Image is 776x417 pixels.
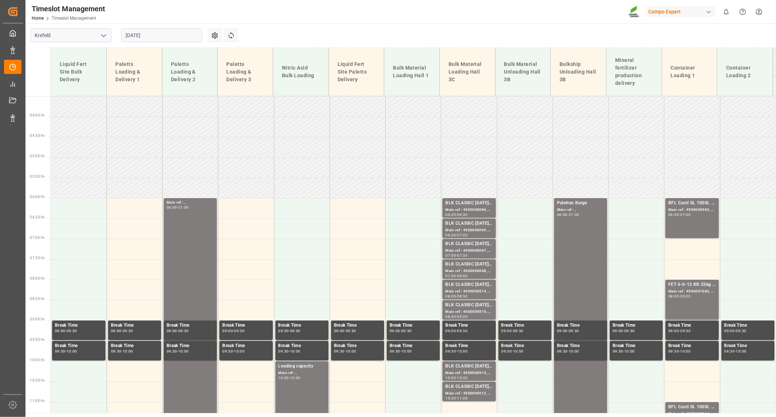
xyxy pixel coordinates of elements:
[55,329,65,333] div: 09:00
[569,350,579,353] div: 10:00
[334,322,381,329] div: Break Time
[55,342,103,350] div: Break Time
[557,213,568,216] div: 06:00
[679,213,680,216] div: -
[456,329,457,333] div: -
[445,390,493,397] div: Main ref : 4500000512, 2000000417;
[456,295,457,298] div: -
[345,350,346,353] div: -
[629,5,640,18] img: Screenshot%202023-09-29%20at%2010.02.21.png_1712312052.png
[456,274,457,278] div: -
[167,329,177,333] div: 09:00
[501,58,545,86] div: Bulk Material Unloading Hall 3B
[390,329,400,333] div: 09:00
[178,329,189,333] div: 09:30
[624,350,635,353] div: 10:00
[30,297,45,301] span: 08:30 Hr
[501,342,549,350] div: Break Time
[234,350,244,353] div: 10:00
[445,309,493,315] div: Main ref : 4500000515, 2000000417;
[612,54,656,90] div: Mineral fertilizer production delivery
[278,350,289,353] div: 09:30
[167,200,214,206] div: Main ref : ,
[445,342,493,350] div: Break Time
[30,338,45,342] span: 09:30 Hr
[335,58,378,86] div: Liquid Fert Site Paletts Delivery
[111,350,122,353] div: 09:30
[668,411,716,417] div: Main ref : 4500000964, 2000000357;
[456,254,457,257] div: -
[123,350,133,353] div: 10:00
[31,28,111,42] input: Type to search/select
[32,16,44,21] a: Home
[222,350,233,353] div: 09:30
[668,342,716,350] div: Break Time
[445,207,493,213] div: Main ref : 4500000066, 2000000015;
[735,4,751,20] button: Help Center
[111,322,158,329] div: Break Time
[456,376,457,379] div: -
[557,342,604,350] div: Break Time
[457,233,467,237] div: 07:00
[401,350,412,353] div: 10:00
[112,58,156,86] div: Paletts Loading & Delivery 1
[557,58,600,86] div: Bulkship Unloading Hall 3B
[445,363,493,370] div: BLK CLASSIC [DATE]+3+TE BULK;
[668,61,712,82] div: Container Loading 1
[456,233,457,237] div: -
[65,350,67,353] div: -
[122,28,202,42] input: DD.MM.YYYY
[456,397,457,400] div: -
[680,213,691,216] div: 07:00
[445,315,456,318] div: 08:30
[557,329,568,333] div: 09:00
[457,376,467,379] div: 10:30
[645,5,718,19] button: Compo Expert
[445,397,456,400] div: 10:30
[279,61,323,82] div: Nitric Acid Bulk Loading
[613,322,660,329] div: Break Time
[445,233,456,237] div: 06:30
[30,399,45,403] span: 11:00 Hr
[223,58,267,86] div: Paletts Loading & Delivery 3
[736,350,747,353] div: 10:00
[177,329,178,333] div: -
[724,342,772,350] div: Break Time
[30,317,45,321] span: 09:00 Hr
[623,329,624,333] div: -
[645,7,715,17] div: Compo Expert
[30,195,45,199] span: 06:00 Hr
[445,213,456,216] div: 06:00
[401,329,412,333] div: 09:30
[278,329,289,333] div: 09:00
[668,404,716,411] div: BFL Costi SL 1000L IBC EGY;
[30,154,45,158] span: 05:00 Hr
[445,302,493,309] div: BLK CLASSIC [DATE]+3+TE BULK;
[222,342,270,350] div: Break Time
[122,350,123,353] div: -
[679,295,680,298] div: -
[67,329,77,333] div: 09:30
[445,383,493,390] div: BLK CLASSIC [DATE]+3+TE BULK;
[724,322,772,329] div: Break Time
[278,370,326,376] div: Main ref : ,
[122,329,123,333] div: -
[222,322,270,329] div: Break Time
[557,200,604,207] div: Paletten Barge
[177,350,178,353] div: -
[446,58,489,86] div: Bulk Material Loading Hall 3C
[278,342,326,350] div: Break Time
[513,329,524,333] div: 09:30
[457,350,467,353] div: 10:00
[111,342,158,350] div: Break Time
[65,329,67,333] div: -
[735,350,736,353] div: -
[569,213,579,216] div: 21:00
[445,268,493,274] div: Main ref : 4500000068, 2000000015;
[724,329,735,333] div: 09:00
[390,61,434,82] div: Bulk Material Loading Hall 1
[501,350,512,353] div: 09:30
[400,350,401,353] div: -
[278,363,326,370] div: Loading capacity
[178,206,189,209] div: 21:00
